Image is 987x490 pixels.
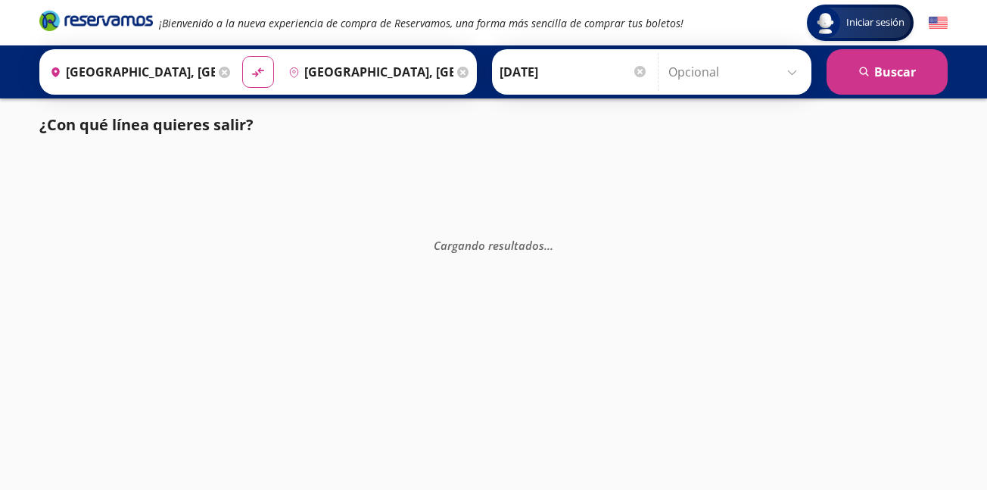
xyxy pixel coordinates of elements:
[159,16,683,30] em: ¡Bienvenido a la nueva experiencia de compra de Reservamos, una forma más sencilla de comprar tus...
[434,237,553,252] em: Cargando resultados
[550,237,553,252] span: .
[282,53,453,91] input: Buscar Destino
[827,49,948,95] button: Buscar
[547,237,550,252] span: .
[44,53,215,91] input: Buscar Origen
[39,9,153,32] i: Brand Logo
[929,14,948,33] button: English
[39,9,153,36] a: Brand Logo
[840,15,911,30] span: Iniciar sesión
[39,114,254,136] p: ¿Con qué línea quieres salir?
[668,53,804,91] input: Opcional
[544,237,547,252] span: .
[500,53,648,91] input: Elegir Fecha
